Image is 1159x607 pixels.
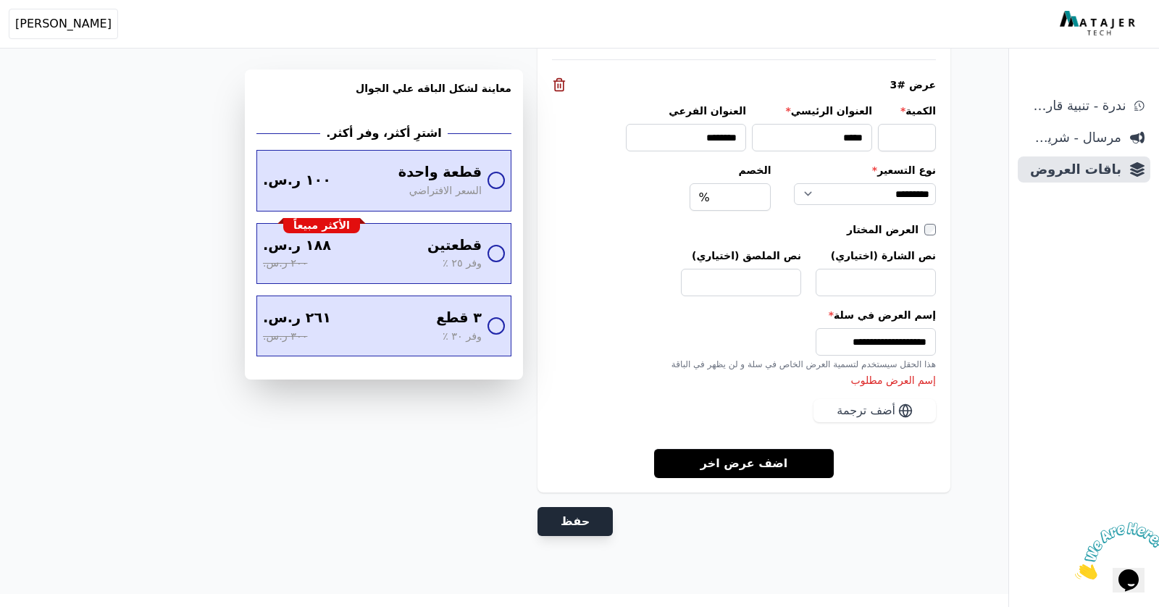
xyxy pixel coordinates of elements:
[398,162,482,183] span: قطعة واحدة
[552,373,936,388] li: إسم العرض مطلوب
[837,402,895,419] span: أضف ترجمة
[263,329,307,345] span: ٣٠٠ ر.س.
[847,222,924,237] label: العرض المختار
[1024,159,1121,180] span: باقات العروض
[427,235,482,256] span: قطعتين
[626,104,746,118] label: العنوان الفرعي
[443,256,482,272] span: وفر ٢٥ ٪
[283,218,360,234] div: الأكثر مبيعاً
[409,183,482,199] span: السعر الافتراضي
[813,399,936,422] button: أضف ترجمة
[816,248,936,263] label: نص الشارة (اختياري)
[552,78,936,92] div: عرض #3
[443,329,482,345] span: وفر ٣٠ ٪
[654,448,834,478] a: اضف عرض اخر
[263,256,307,272] span: ٢٠٠ ر.س.
[681,248,801,263] label: نص الملصق (اختياري)
[263,308,331,329] span: ٢٦١ ر.س.
[263,235,331,256] span: ١٨٨ ر.س.
[537,507,613,536] button: حفظ
[1069,516,1159,585] iframe: chat widget
[690,163,771,177] label: الخصم
[698,189,709,206] span: %
[552,308,936,322] label: إسم العرض في سلة
[752,104,872,118] label: العنوان الرئيسي
[9,9,118,39] button: [PERSON_NAME]
[263,170,331,191] span: ١٠٠ ر.س.
[1024,96,1126,116] span: ندرة - تنبية قارب علي النفاذ
[794,163,936,177] label: نوع التسعير
[14,19,46,43] button: $i18n('chat', 'chat_widget')
[1024,127,1121,148] span: مرسال - شريط دعاية
[256,81,511,113] h3: معاينة لشكل الباقه علي الجوال
[15,15,112,33] span: [PERSON_NAME]
[878,104,936,118] label: الكمية
[1060,11,1139,37] img: MatajerTech Logo
[320,125,448,142] h2: اشترِ أكثر، وفر أكثر.
[436,308,482,329] span: ٣ قطع
[552,359,936,370] div: هذا الحقل سيستخدم لتسمية العرض الخاص في سلة و لن يظهر في الباقة
[6,6,96,63] img: الدردشة الملفتة للإنتباه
